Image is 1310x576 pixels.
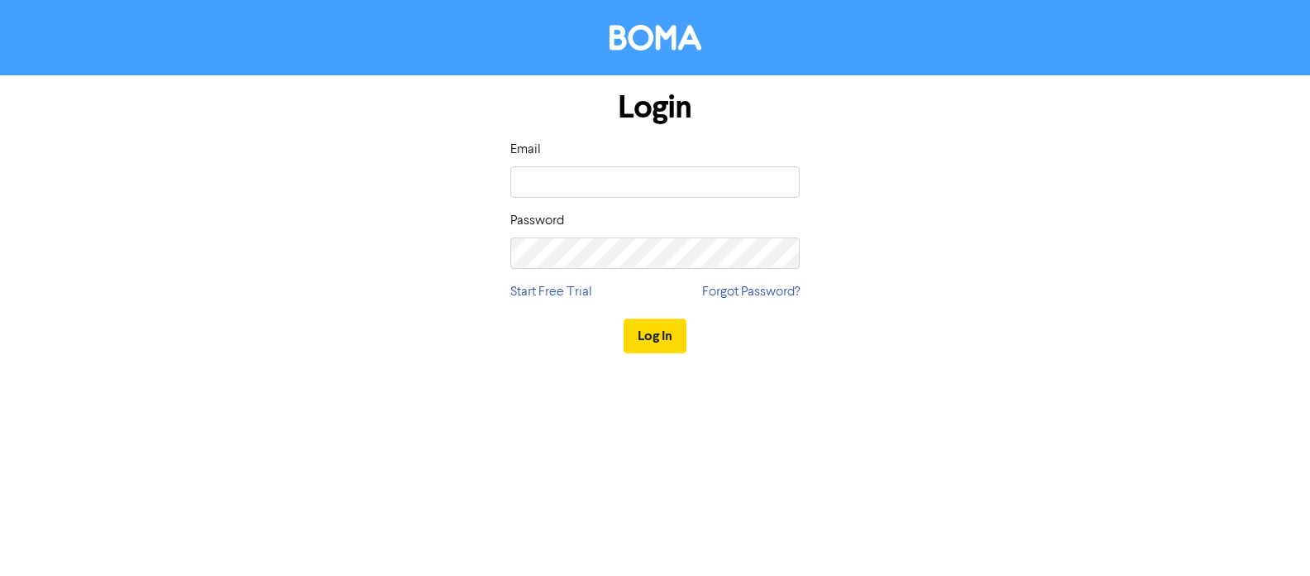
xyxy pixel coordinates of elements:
[510,211,564,231] label: Password
[510,89,800,127] h1: Login
[1227,497,1310,576] iframe: Chat Widget
[702,282,800,302] a: Forgot Password?
[510,282,592,302] a: Start Free Trial
[610,25,701,50] img: BOMA Logo
[624,319,686,353] button: Log In
[510,140,541,160] label: Email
